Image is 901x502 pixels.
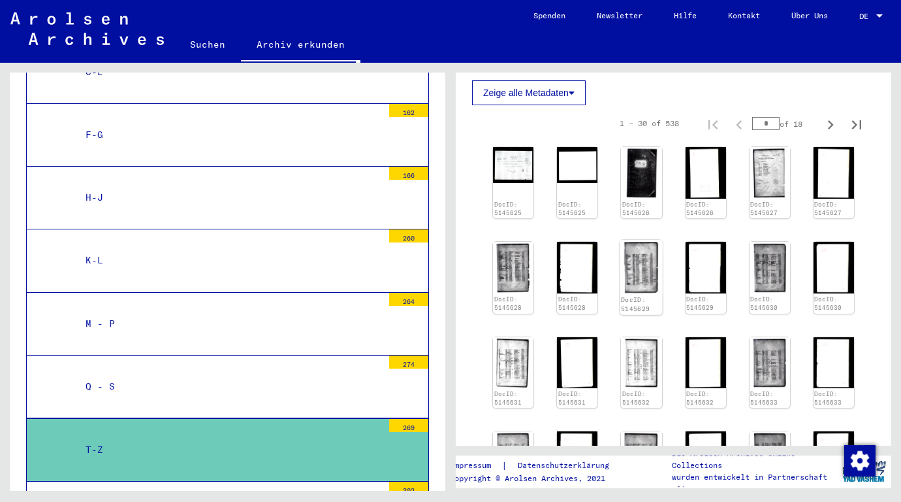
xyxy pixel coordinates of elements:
img: 002.jpg [557,337,597,388]
a: DocID: 5145629 [686,295,714,312]
a: Archiv erkunden [241,29,360,63]
div: | [450,459,625,473]
div: 264 [389,293,428,306]
img: 002.jpg [686,337,726,389]
div: Q - S [76,374,383,399]
div: C-E [76,59,383,85]
img: 001.jpg [493,337,533,388]
img: Arolsen_neg.svg [10,12,164,45]
img: 001.jpg [493,147,533,182]
img: 002.jpg [686,242,726,293]
div: H-J [76,185,383,210]
div: 1 – 30 of 538 [620,118,679,129]
img: Zustimmung ändern [844,445,876,477]
button: Last page [844,110,870,137]
div: Zustimmung ändern [844,444,875,476]
img: yv_logo.png [840,455,889,488]
img: 001.jpg [621,431,661,484]
img: 001.jpg [621,337,661,389]
div: M - P [76,311,383,337]
img: 001.jpg [750,431,790,482]
div: 302 [389,482,428,495]
a: DocID: 5145632 [686,390,714,407]
img: 001.jpg [750,147,790,199]
img: 001.jpg [493,242,533,293]
div: 162 [389,104,428,117]
a: DocID: 5145627 [750,201,778,217]
div: 269 [389,419,428,432]
img: 002.jpg [814,242,854,293]
img: 002.jpg [814,337,854,388]
div: 260 [389,229,428,243]
button: Next page [817,110,844,137]
button: Zeige alle Metadaten [472,80,586,105]
a: DocID: 5145631 [494,390,522,407]
img: 002.jpg [686,431,726,484]
img: 002.jpg [686,147,726,199]
span: DE [859,12,874,21]
img: 001.jpg [620,241,663,295]
button: Previous page [726,110,752,137]
img: 001.jpg [750,337,790,388]
div: 166 [389,167,428,180]
a: DocID: 5145633 [750,390,778,407]
a: DocID: 5145627 [814,201,842,217]
a: Impressum [450,459,501,473]
a: DocID: 5145633 [814,390,842,407]
img: 001.jpg [493,431,533,483]
a: Suchen [174,29,241,60]
a: DocID: 5145631 [558,390,586,407]
img: 001.jpg [750,242,790,293]
a: DocID: 5145626 [686,201,714,217]
div: T-Z [76,437,383,463]
a: DocID: 5145625 [494,201,522,217]
button: First page [700,110,726,137]
img: 002.jpg [557,431,597,483]
a: DocID: 5145628 [558,295,586,312]
a: DocID: 5145625 [558,201,586,217]
a: DocID: 5145629 [621,296,650,313]
img: 002.jpg [814,147,854,199]
a: DocID: 5145632 [622,390,650,407]
a: DocID: 5145630 [750,295,778,312]
p: Die Arolsen Archives Online-Collections [672,448,837,471]
p: wurden entwickelt in Partnerschaft mit [672,471,837,495]
a: DocID: 5145628 [494,295,522,312]
a: DocID: 5145626 [622,201,650,217]
div: of 18 [752,118,817,130]
img: 002.jpg [557,147,597,182]
img: 001.jpg [621,147,661,199]
div: K-L [76,248,383,273]
div: 274 [389,356,428,369]
img: 002.jpg [557,242,597,293]
a: DocID: 5145630 [814,295,842,312]
p: Copyright © Arolsen Archives, 2021 [450,473,625,484]
div: F-G [76,122,383,148]
img: 002.jpg [814,431,854,482]
a: Datenschutzerklärung [507,459,625,473]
